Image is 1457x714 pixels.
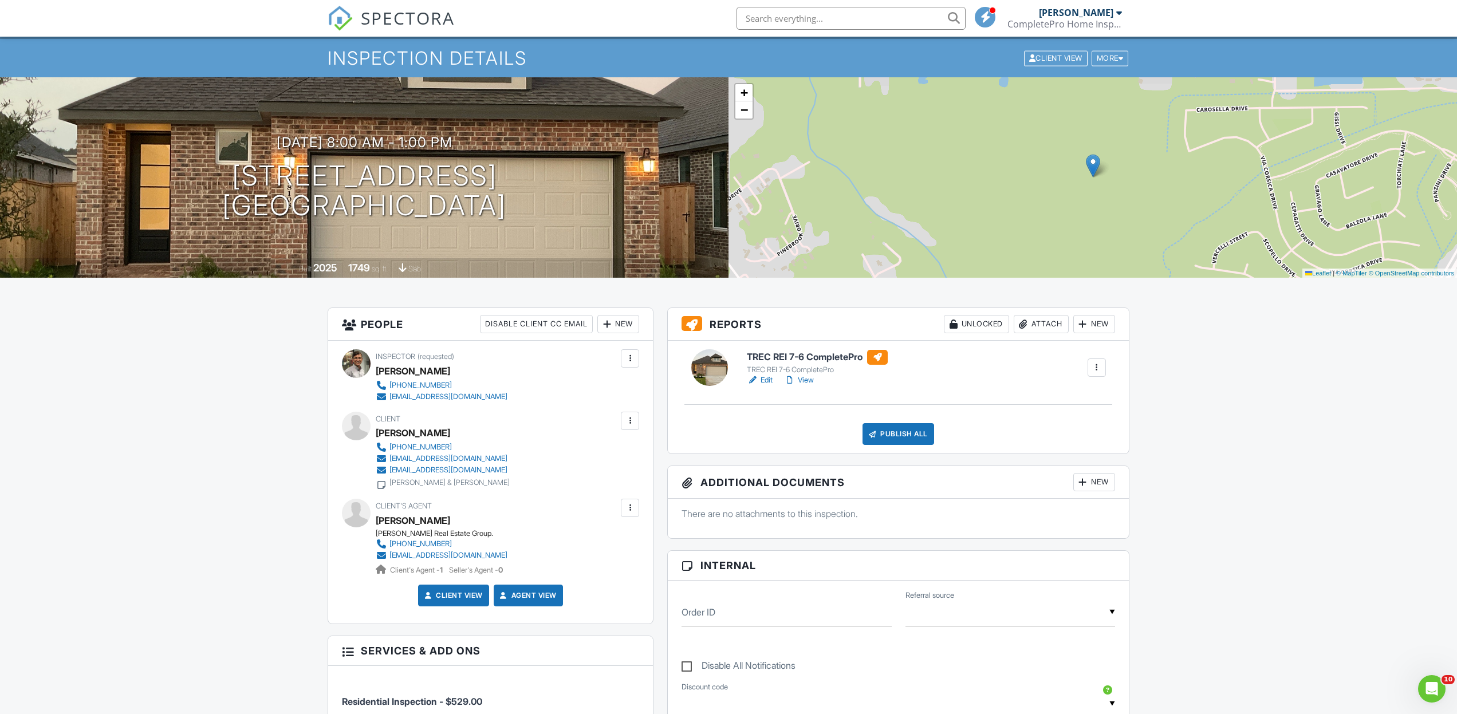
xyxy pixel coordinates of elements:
[1007,18,1122,30] div: CompletePro Home Inspections, PLLC
[863,423,934,445] div: Publish All
[389,478,510,487] div: [PERSON_NAME] & [PERSON_NAME]
[1418,675,1446,703] iframe: Intercom live chat
[313,262,337,274] div: 2025
[480,315,593,333] div: Disable Client CC Email
[905,590,954,601] label: Referral source
[389,454,507,463] div: [EMAIL_ADDRESS][DOMAIN_NAME]
[328,6,353,31] img: The Best Home Inspection Software - Spectora
[376,380,507,391] a: [PHONE_NUMBER]
[376,512,450,529] a: [PERSON_NAME]
[1369,270,1454,277] a: © OpenStreetMap contributors
[389,381,452,390] div: [PHONE_NUMBER]
[389,466,507,475] div: [EMAIL_ADDRESS][DOMAIN_NAME]
[376,550,507,561] a: [EMAIL_ADDRESS][DOMAIN_NAME]
[342,696,482,707] span: Residential Inspection - $529.00
[747,374,773,386] a: Edit
[422,590,483,601] a: Client View
[389,551,507,560] div: [EMAIL_ADDRESS][DOMAIN_NAME]
[389,443,452,452] div: [PHONE_NUMBER]
[1039,7,1113,18] div: [PERSON_NAME]
[498,566,503,574] strong: 0
[376,441,510,453] a: [PHONE_NUMBER]
[440,566,443,574] strong: 1
[372,265,388,273] span: sq. ft.
[735,84,753,101] a: Zoom in
[1333,270,1334,277] span: |
[376,362,450,380] div: [PERSON_NAME]
[1024,50,1088,66] div: Client View
[328,636,653,666] h3: Services & Add ons
[1073,473,1115,491] div: New
[361,6,455,30] span: SPECTORA
[1073,315,1115,333] div: New
[376,502,432,510] span: Client's Agent
[1092,50,1129,66] div: More
[668,466,1129,499] h3: Additional Documents
[682,682,728,692] label: Discount code
[682,507,1115,520] p: There are no attachments to this inspection.
[376,415,400,423] span: Client
[376,538,507,550] a: [PHONE_NUMBER]
[390,566,444,574] span: Client's Agent -
[1014,315,1069,333] div: Attach
[408,265,421,273] span: slab
[737,7,966,30] input: Search everything...
[376,391,507,403] a: [EMAIL_ADDRESS][DOMAIN_NAME]
[747,350,888,375] a: TREC REI 7-6 CompletePro TREC REI 7-6 CompletePro
[328,308,653,341] h3: People
[449,566,503,574] span: Seller's Agent -
[348,262,370,274] div: 1749
[299,265,312,273] span: Built
[747,350,888,365] h6: TREC REI 7-6 CompletePro
[389,539,452,549] div: [PHONE_NUMBER]
[328,48,1129,68] h1: Inspection Details
[1023,53,1090,62] a: Client View
[376,424,450,441] div: [PERSON_NAME]
[682,606,715,618] label: Order ID
[682,660,796,674] label: Disable All Notifications
[668,308,1129,341] h3: Reports
[222,161,506,222] h1: [STREET_ADDRESS] [GEOGRAPHIC_DATA]
[784,374,814,386] a: View
[735,101,753,119] a: Zoom out
[747,365,888,374] div: TREC REI 7-6 CompletePro
[376,464,510,476] a: [EMAIL_ADDRESS][DOMAIN_NAME]
[597,315,639,333] div: New
[1086,154,1100,177] img: Marker
[389,392,507,401] div: [EMAIL_ADDRESS][DOMAIN_NAME]
[376,453,510,464] a: [EMAIL_ADDRESS][DOMAIN_NAME]
[1336,270,1367,277] a: © MapTiler
[498,590,557,601] a: Agent View
[376,352,415,361] span: Inspector
[741,85,748,100] span: +
[328,15,455,40] a: SPECTORA
[944,315,1009,333] div: Unlocked
[741,102,748,117] span: −
[418,352,454,361] span: (requested)
[1305,270,1331,277] a: Leaflet
[376,529,517,538] div: [PERSON_NAME] Real Estate Group.
[1442,675,1455,684] span: 10
[668,551,1129,581] h3: Internal
[277,135,452,150] h3: [DATE] 8:00 am - 1:00 pm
